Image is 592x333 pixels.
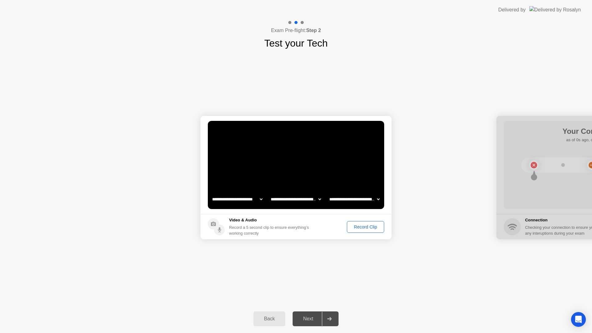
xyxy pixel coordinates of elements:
button: Back [253,311,285,326]
div: Record a 5 second clip to ensure everything’s working correctly [229,224,311,236]
div: Back [255,316,283,322]
div: Delivered by [498,6,526,14]
div: Record Clip [349,224,382,229]
h4: Exam Pre-flight: [271,27,321,34]
h5: Video & Audio [229,217,311,223]
div: Open Intercom Messenger [571,312,586,327]
b: Step 2 [306,28,321,33]
select: Available speakers [269,193,322,205]
button: Next [293,311,339,326]
h1: Test your Tech [264,36,328,51]
img: Delivered by Rosalyn [529,6,581,13]
button: Record Clip [347,221,384,233]
select: Available microphones [328,193,381,205]
select: Available cameras [211,193,264,205]
div: Next [294,316,322,322]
